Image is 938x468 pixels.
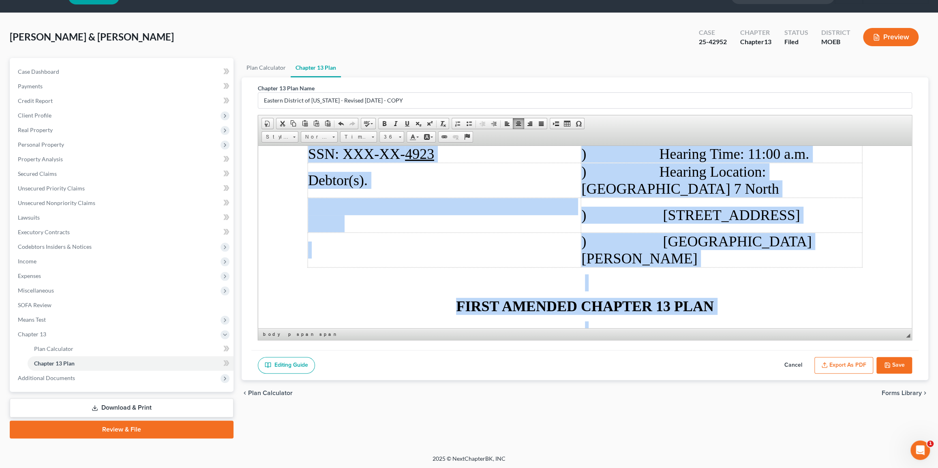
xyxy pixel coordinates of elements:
[784,37,808,47] div: Filed
[561,118,573,129] a: Table
[18,258,36,265] span: Income
[882,390,922,396] span: Forms Library
[299,118,311,129] a: Paste
[927,440,934,447] span: 1
[11,298,233,312] a: SOFA Review
[906,333,910,338] span: Resize
[347,118,358,129] a: Redo
[18,374,75,381] span: Additional Documents
[437,118,449,129] a: Remove Format
[814,357,873,374] button: Export as PDF
[258,93,912,108] input: Enter name...
[18,126,53,133] span: Real Property
[452,118,463,129] a: Insert/Remove Numbered List
[876,357,912,374] button: Save
[11,167,233,181] a: Secured Claims
[461,132,473,142] a: Anchor
[18,229,70,235] span: Executory Contracts
[463,118,475,129] a: Insert/Remove Bulleted List
[573,118,584,129] a: Insert Special Character
[550,118,561,129] a: Insert Page Break for Printing
[288,118,299,129] a: Copy
[18,112,51,119] span: Client Profile
[261,131,298,143] a: Styles
[311,118,322,129] a: Paste as plain text
[699,37,727,47] div: 25-42952
[18,301,51,308] span: SOFA Review
[34,360,75,367] span: Chapter 13 Plan
[488,118,499,129] a: Increase Indent
[18,141,64,148] span: Personal Property
[379,131,404,143] a: 36
[262,132,290,142] span: Styles
[34,345,73,352] span: Plan Calculator
[910,440,930,460] iframe: Intercom live chat
[922,390,928,396] i: chevron_right
[11,210,233,225] a: Lawsuits
[18,287,54,294] span: Miscellaneous
[11,181,233,196] a: Unsecured Priority Claims
[424,118,435,129] a: Superscript
[784,28,808,37] div: Status
[10,421,233,438] a: Review & File
[18,214,40,221] span: Lawsuits
[501,118,513,129] a: Align Left
[450,132,461,142] a: Unlink
[439,132,450,142] a: Link
[28,356,233,371] a: Chapter 13 Plan
[699,28,727,37] div: Case
[11,64,233,79] a: Case Dashboard
[524,118,535,129] a: Align Right
[11,94,233,108] a: Credit Report
[248,390,293,396] span: Plan Calculator
[242,390,293,396] button: chevron_left Plan Calculator
[341,132,369,142] span: Times New Roman
[262,118,273,129] a: Document Properties
[11,196,233,210] a: Unsecured Nonpriority Claims
[10,398,233,417] a: Download & Print
[258,357,315,374] a: Editing Guide
[740,28,771,37] div: Chapter
[821,28,850,37] div: District
[18,68,59,75] span: Case Dashboard
[295,330,317,338] a: span element
[863,28,919,46] button: Preview
[18,316,46,323] span: Means Test
[513,118,524,129] a: Center
[18,156,63,162] span: Property Analysis
[335,118,347,129] a: Undo
[18,170,57,177] span: Secured Claims
[258,84,315,92] label: Chapter 13 Plan Name
[242,58,291,77] a: Plan Calculator
[477,118,488,129] a: Decrease Indent
[18,97,53,104] span: Credit Report
[276,118,288,129] a: Cut
[18,199,95,206] span: Unsecured Nonpriority Claims
[401,118,413,129] a: Underline
[18,83,43,90] span: Payments
[380,132,396,142] span: 36
[318,330,340,338] a: span element
[322,118,333,129] a: Paste from Word
[11,152,233,167] a: Property Analysis
[740,37,771,47] div: Chapter
[18,272,41,279] span: Expenses
[291,58,341,77] a: Chapter 13 Plan
[10,31,174,43] span: [PERSON_NAME] & [PERSON_NAME]
[28,342,233,356] a: Plan Calculator
[261,330,286,338] a: body element
[18,243,92,250] span: Codebtors Insiders & Notices
[775,357,811,374] button: Cancel
[535,118,547,129] a: Justify
[764,38,771,45] span: 13
[258,146,912,328] iframe: Rich Text Editor, document-ckeditor
[421,132,435,142] a: Background Color
[407,132,421,142] a: Text Color
[413,118,424,129] a: Subscript
[287,330,294,338] a: p element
